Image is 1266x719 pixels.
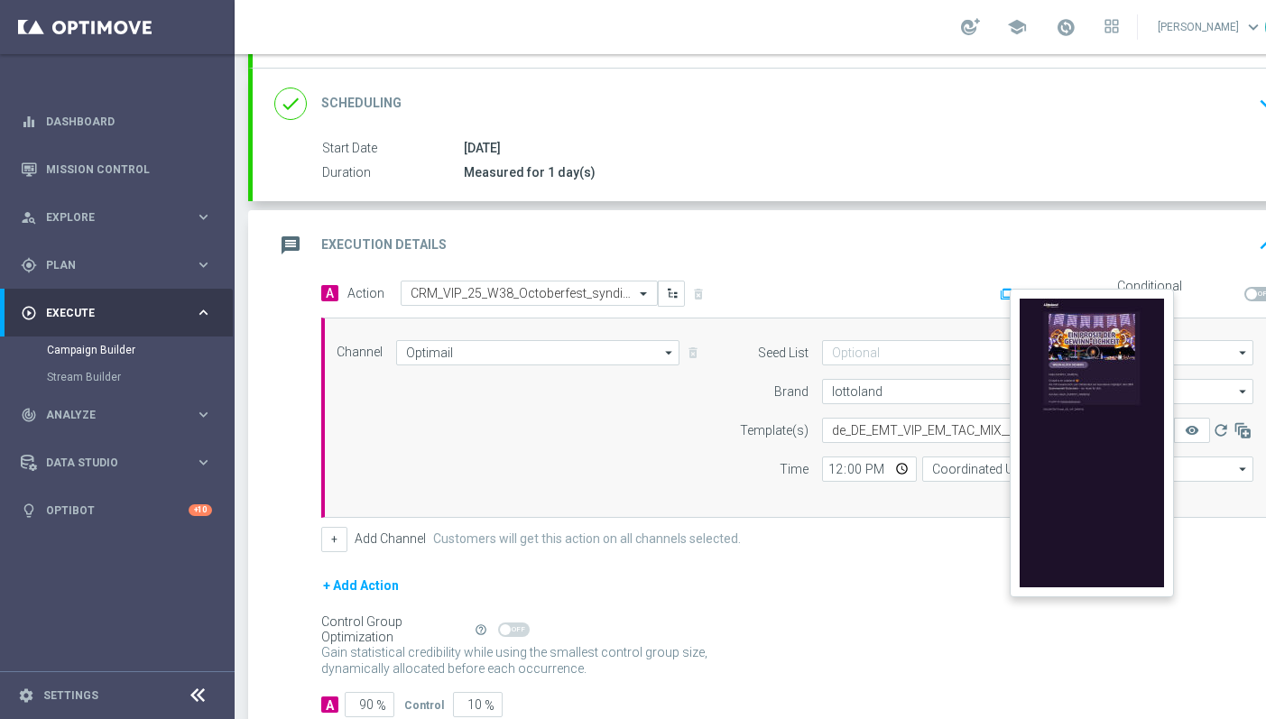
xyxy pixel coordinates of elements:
[21,407,37,423] i: track_changes
[18,687,34,704] i: settings
[1212,421,1230,439] i: refresh
[1210,418,1232,443] button: refresh
[21,114,37,130] i: equalizer
[21,209,195,226] div: Explore
[355,531,426,547] label: Add Channel
[43,690,98,701] a: Settings
[46,212,195,223] span: Explore
[47,364,233,391] div: Stream Builder
[321,236,447,253] h2: Execution Details
[321,285,338,301] span: A
[21,486,212,534] div: Optibot
[195,454,212,471] i: keyboard_arrow_right
[473,620,498,640] button: help_outline
[485,698,494,714] span: %
[1020,299,1164,587] img: 36177.jpeg
[1156,14,1265,41] a: [PERSON_NAME]keyboard_arrow_down
[46,457,195,468] span: Data Studio
[998,284,1098,304] button: Add Promotion
[195,304,212,321] i: keyboard_arrow_right
[1243,17,1263,37] span: keyboard_arrow_down
[47,336,233,364] div: Campaign Builder
[20,115,213,129] button: equalizer Dashboard
[321,614,473,645] div: Control Group Optimization
[46,486,189,534] a: Optibot
[1117,279,1237,309] label: Conditional Execution
[46,308,195,318] span: Execute
[1234,457,1252,481] i: arrow_drop_down
[20,258,213,272] button: gps_fixed Plan keyboard_arrow_right
[321,527,347,552] button: +
[780,462,809,477] label: Time
[1007,17,1027,37] span: school
[433,531,741,547] label: Customers will get this action on all channels selected.
[21,145,212,193] div: Mission Control
[21,305,195,321] div: Execute
[21,257,195,273] div: Plan
[321,696,338,713] div: A
[475,623,487,636] i: help_outline
[774,384,809,400] label: Brand
[21,407,195,423] div: Analyze
[189,504,212,516] div: +10
[21,455,195,471] div: Data Studio
[822,379,1253,404] input: Select
[1185,423,1199,438] i: remove_red_eye
[195,256,212,273] i: keyboard_arrow_right
[337,345,383,360] label: Channel
[20,408,213,422] button: track_changes Analyze keyboard_arrow_right
[347,286,384,301] label: Action
[274,88,307,120] i: done
[20,210,213,225] button: person_search Explore keyboard_arrow_right
[322,165,464,181] label: Duration
[195,406,212,423] i: keyboard_arrow_right
[46,410,195,420] span: Analyze
[21,502,37,519] i: lightbulb
[46,145,212,193] a: Mission Control
[46,97,212,145] a: Dashboard
[21,257,37,273] i: gps_fixed
[321,95,402,112] h2: Scheduling
[1234,341,1252,364] i: arrow_drop_down
[404,696,444,713] div: Control
[20,306,213,320] button: play_circle_outline Execute keyboard_arrow_right
[20,162,213,177] button: Mission Control
[1174,418,1210,443] button: remove_red_eye
[396,340,679,365] input: Select channel
[20,456,213,470] button: Data Studio keyboard_arrow_right
[274,229,307,262] i: message
[47,343,188,357] a: Campaign Builder
[46,260,195,271] span: Plan
[740,423,809,438] label: Template(s)
[195,208,212,226] i: keyboard_arrow_right
[661,341,679,364] i: arrow_drop_down
[21,305,37,321] i: play_circle_outline
[376,698,386,714] span: %
[922,456,1253,482] input: Select time zone
[21,209,37,226] i: person_search
[822,418,1174,443] ng-select: de_DE_EMT_VIP_EM_TAC_MIX__25_OCTOBERFEST_250925
[20,503,213,518] button: lightbulb Optibot +10
[822,340,1253,365] input: Optional
[401,281,658,306] ng-select: CRM_VIP_25_W38_Octoberfest_syndicate_voucher
[1234,380,1252,403] i: arrow_drop_down
[21,97,212,145] div: Dashboard
[758,346,809,361] label: Seed List
[322,141,464,157] label: Start Date
[321,575,401,597] button: + Add Action
[47,370,188,384] a: Stream Builder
